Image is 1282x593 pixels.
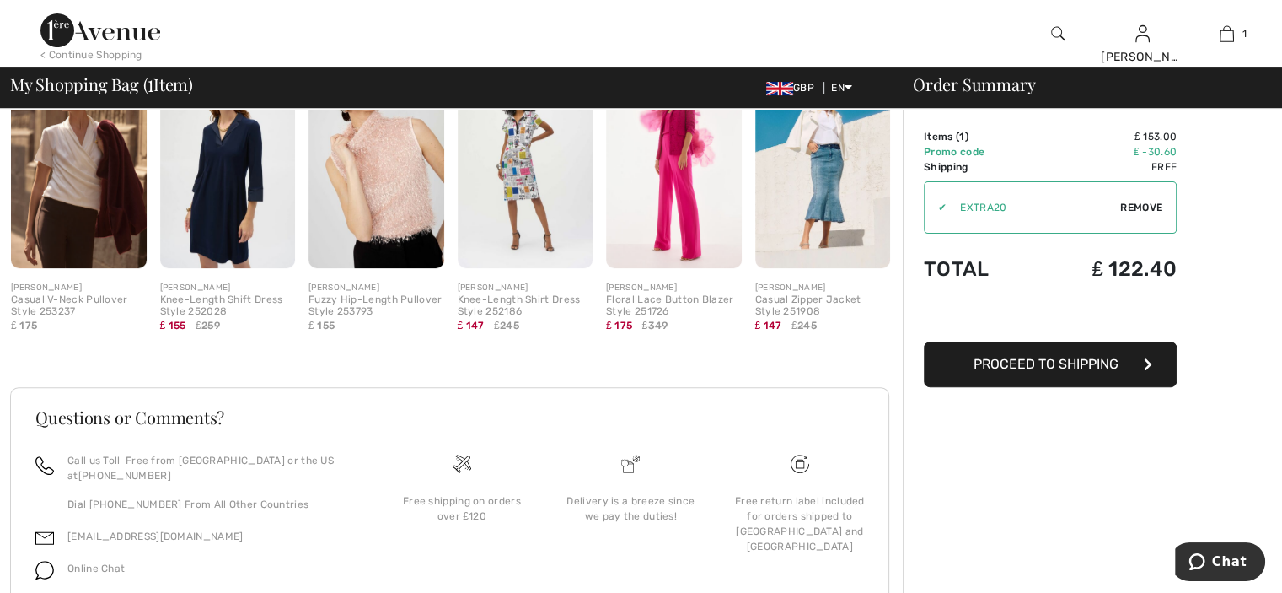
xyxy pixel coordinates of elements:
div: Delivery is a breeze since we pay the duties! [560,493,701,524]
p: Call us Toll-Free from [GEOGRAPHIC_DATA] or the US at [67,453,357,483]
div: < Continue Shopping [40,47,142,62]
div: ✔ [925,200,947,215]
img: chat [35,561,54,580]
td: Free [1033,159,1177,175]
span: ₤ 147 [458,320,485,332]
td: Shipping [924,159,1033,175]
img: email [35,529,54,547]
div: Free return label included for orders shipped to [GEOGRAPHIC_DATA] and [GEOGRAPHIC_DATA] [729,493,871,554]
img: Knee-Length Shirt Dress Style 252186 [458,65,593,268]
span: Remove [1120,200,1162,215]
div: [PERSON_NAME] [160,282,296,294]
td: Total [924,240,1033,298]
span: GBP [766,82,821,94]
td: Items ( ) [924,129,1033,144]
img: Floral Lace Button Blazer Style 251726 [606,65,742,268]
input: Promo code [947,182,1120,233]
span: ₤ 175 [606,320,632,332]
img: Casual V-Neck Pullover Style 253237 [11,65,147,268]
div: Fuzzy Hip-Length Pullover Style 253793 [308,294,444,318]
img: My Info [1135,24,1150,44]
span: 1 [148,72,153,94]
p: Dial [PHONE_NUMBER] From All Other Countries [67,497,357,512]
span: ₤ 147 [755,320,782,332]
img: search the website [1051,24,1065,44]
img: My Bag [1220,24,1234,44]
span: 1 [1242,26,1247,41]
div: Knee-Length Shirt Dress Style 252186 [458,294,593,318]
div: Free shipping on orders over ₤120 [391,493,533,524]
span: EN [831,82,852,94]
div: [PERSON_NAME] [458,282,593,294]
div: Casual Zipper Jacket Style 251908 [755,294,891,318]
img: 1ère Avenue [40,13,160,47]
div: [PERSON_NAME] [11,282,147,294]
iframe: Opens a widget where you can chat to one of our agents [1175,542,1265,585]
td: ₤ -30.60 [1033,144,1177,159]
span: Online Chat [67,563,125,574]
div: [PERSON_NAME] [1101,48,1183,66]
div: Floral Lace Button Blazer Style 251726 [606,294,742,318]
span: ₤349 [642,318,668,333]
a: 1 [1185,24,1268,44]
span: ₤ 155 [308,320,335,332]
div: [PERSON_NAME] [755,282,891,294]
img: Casual Zipper Jacket Style 251908 [755,65,891,268]
div: Knee-Length Shift Dress Style 252028 [160,294,296,318]
span: ₤259 [196,318,220,333]
span: ₤ 155 [160,320,186,332]
a: [EMAIL_ADDRESS][DOMAIN_NAME] [67,531,243,542]
div: Order Summary [893,76,1272,93]
img: Delivery is a breeze since we pay the duties! [621,455,640,473]
td: ₤ 122.40 [1033,240,1177,298]
button: Proceed to Shipping [924,342,1177,387]
span: 1 [959,131,964,143]
img: Fuzzy Hip-Length Pullover Style 253793 [308,65,444,268]
a: Sign In [1135,25,1150,41]
img: Free shipping on orders over &#8356;120 [453,455,471,473]
img: Free shipping on orders over &#8356;120 [791,455,809,473]
img: UK Pound [766,82,793,95]
span: My Shopping Bag ( Item) [10,76,193,93]
div: [PERSON_NAME] [606,282,742,294]
td: ₤ 153.00 [1033,129,1177,144]
div: [PERSON_NAME] [308,282,444,294]
a: [PHONE_NUMBER] [78,470,171,482]
div: Casual V-Neck Pullover Style 253237 [11,294,147,318]
h3: Questions or Comments? [35,409,864,426]
iframe: PayPal [924,298,1177,336]
img: call [35,456,54,475]
span: ₤245 [494,318,519,333]
img: Knee-Length Shift Dress Style 252028 [160,65,296,268]
span: ₤245 [791,318,817,333]
span: ₤ 175 [11,320,37,332]
td: Promo code [924,144,1033,159]
span: Proceed to Shipping [974,356,1118,372]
